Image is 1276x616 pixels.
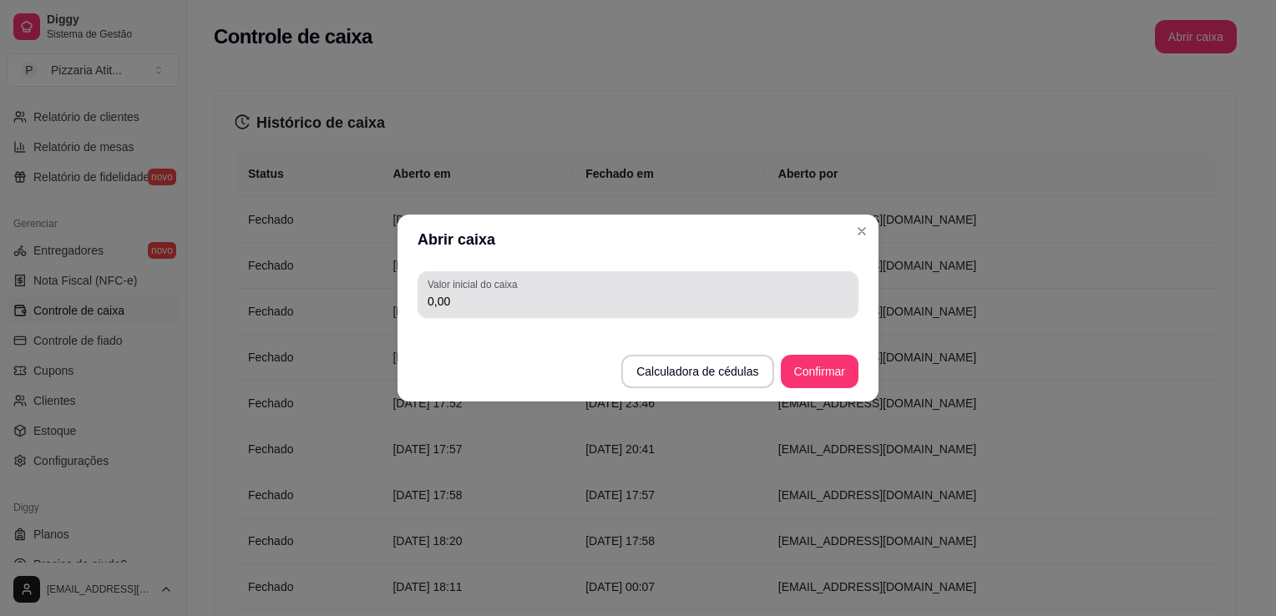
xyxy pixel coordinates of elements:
label: Valor inicial do caixa [428,277,523,291]
button: Close [848,218,875,245]
button: Calculadora de cédulas [621,355,773,388]
input: Valor inicial do caixa [428,293,848,310]
header: Abrir caixa [397,215,879,265]
button: Confirmar [781,355,858,388]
